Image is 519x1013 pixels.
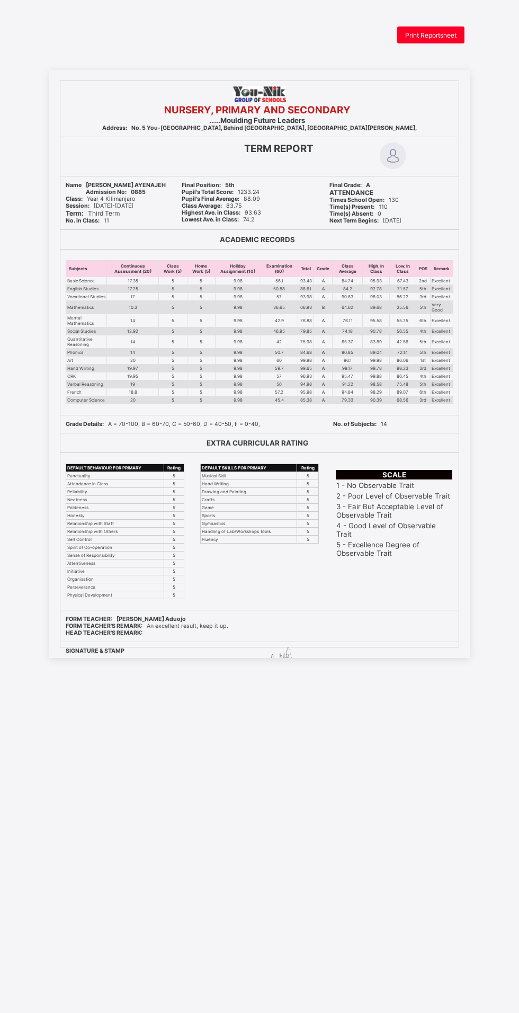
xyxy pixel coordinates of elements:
[66,285,107,293] td: English Studies
[333,372,363,380] td: 95.47
[66,380,107,388] td: Verbal Reasoning
[314,314,333,327] td: A
[333,335,363,349] td: 65.37
[159,314,187,327] td: 5
[201,504,297,512] td: Game
[363,357,390,365] td: 99.98
[390,335,416,349] td: 42.56
[164,575,184,583] td: 5
[314,372,333,380] td: A
[66,196,135,202] span: Year 4 Kilimanjaro
[107,357,159,365] td: 20
[66,421,104,428] b: Grade Details:
[187,261,215,277] th: Home Work (5)
[66,277,107,285] td: Basic Science
[314,335,333,349] td: A
[333,261,363,277] th: Class Average
[329,182,370,189] span: A
[333,301,363,314] td: 64.62
[297,520,319,528] td: 5
[297,472,319,480] td: 5
[66,365,107,372] td: Hand Writing
[159,349,187,357] td: 5
[66,314,107,327] td: Mental Mathematics
[102,125,417,131] span: No. 5 You-[GEOGRAPHIC_DATA], Behind [GEOGRAPHIC_DATA], [GEOGRAPHIC_DATA][PERSON_NAME],
[215,327,261,335] td: 9.98
[390,372,416,380] td: 86.45
[430,365,453,372] td: Excellent
[107,293,159,301] td: 17
[329,189,373,197] b: ATTENDANCE
[201,480,297,488] td: Hand Writing
[159,285,187,293] td: 5
[261,365,298,372] td: 59.7
[363,285,390,293] td: 92.78
[430,293,453,301] td: Excellent
[390,388,416,396] td: 89.07
[215,396,261,404] td: 9.98
[107,365,159,372] td: 19.97
[187,293,215,301] td: 5
[314,277,333,285] td: A
[182,196,239,202] b: Pupil's Final Average:
[430,301,453,314] td: Very Good
[416,388,430,396] td: 6th
[187,314,215,327] td: 5
[298,357,314,365] td: 99.98
[187,349,215,357] td: 5
[430,357,453,365] td: Excellent
[66,504,164,512] td: Politeness
[66,536,164,544] td: Self Control
[416,380,430,388] td: 5th
[66,575,164,583] td: Organisation
[298,285,314,293] td: 88.61
[390,380,416,388] td: 75.48
[164,567,184,575] td: 5
[107,388,159,396] td: 18.8
[201,520,297,528] td: Gymnastics
[215,293,261,301] td: 9.98
[215,357,261,365] td: 9.98
[66,217,109,224] span: 11
[66,512,164,520] td: Honesty
[164,504,184,512] td: 5
[182,216,239,223] b: Lowest Ave. in Class:
[187,388,215,396] td: 5
[329,203,388,210] span: 110
[333,396,363,404] td: 79.33
[164,496,184,504] td: 5
[182,209,240,216] b: Highest Ave. in Class:
[297,528,319,536] td: 5
[187,365,215,372] td: 5
[363,380,390,388] td: 98.58
[329,217,401,224] span: [DATE]
[329,197,399,203] span: 130
[333,327,363,335] td: 74.18
[261,349,298,357] td: 50.7
[107,261,159,277] th: Continuous Assessment (20)
[66,196,83,202] b: Class:
[298,396,314,404] td: 85.38
[298,349,314,357] td: 84.68
[215,388,261,396] td: 9.98
[66,372,107,380] td: CRK
[66,301,107,314] td: Mathematics
[201,496,297,504] td: Crafts
[333,349,363,357] td: 80.85
[187,335,215,349] td: 5
[298,277,314,285] td: 93.43
[261,285,298,293] td: 50.88
[86,189,146,196] span: 0885
[66,261,107,277] th: Subjects
[66,293,107,301] td: Vocational Studies
[416,277,430,285] td: 2nd
[182,202,241,209] span: 83.75
[390,293,416,301] td: 86.22
[261,314,298,327] td: 42.9
[314,293,333,301] td: A
[363,261,390,277] th: High. In Class
[261,261,298,277] th: Examination (60)
[333,314,363,327] td: 76.11
[182,202,222,209] b: Class Average:
[416,327,430,335] td: 4th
